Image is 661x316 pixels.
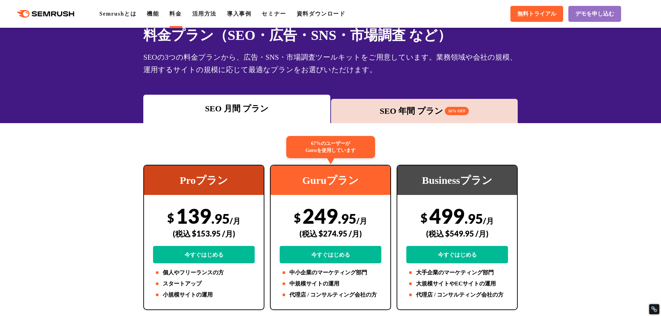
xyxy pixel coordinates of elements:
[483,216,494,225] span: /月
[192,11,217,17] a: 活用方法
[397,165,517,195] div: Businessプラン
[406,291,508,299] li: 代理店 / コンサルティング会社の方
[297,11,346,17] a: 資料ダウンロード
[144,165,264,195] div: Proプラン
[153,246,255,263] a: 今すぐはじめる
[11,18,17,24] img: website_grey.svg
[356,216,367,225] span: /月
[568,6,621,22] a: デモを申し込む
[465,211,483,227] span: .95
[24,41,29,46] img: tab_domain_overview_orange.svg
[19,11,34,17] div: v 4.0.25
[406,221,508,246] div: (税込 $549.95 /月)
[153,268,255,277] li: 個人やフリーランスの方
[294,211,301,225] span: $
[445,107,469,115] span: 16% OFF
[143,51,518,76] div: SEOの3つの料金プランから、広告・SNS・市場調査ツールキットをご用意しています。業務領域や会社の規模、運用するサイトの規模に応じて最適なプランをお選びいただけます。
[73,41,78,46] img: tab_keywords_by_traffic_grey.svg
[406,246,508,263] a: 今すぐはじめる
[153,291,255,299] li: 小規模サイトの運用
[262,11,286,17] a: セミナー
[99,11,136,17] a: Semrushとは
[230,216,240,225] span: /月
[421,211,427,225] span: $
[280,291,381,299] li: 代理店 / コンサルティング会社の方
[153,221,255,246] div: (税込 $153.95 /月)
[286,136,375,158] div: 67%のユーザーが Guruを使用しています
[147,11,159,17] a: 機能
[406,280,508,288] li: 大規模サイトやECサイトの運用
[169,11,181,17] a: 料金
[271,165,390,195] div: Guruプラン
[147,102,327,115] div: SEO 月間 プラン
[338,211,356,227] span: .95
[227,11,251,17] a: 導入事例
[143,25,518,45] h1: 料金プラン（SEO・広告・SNS・市場調査 など）
[406,268,508,277] li: 大手企業のマーケティング部門
[80,42,112,46] div: キーワード流入
[334,105,515,117] div: SEO 年間 プラン
[211,211,230,227] span: .95
[510,6,563,22] a: 無料トライアル
[575,10,614,18] span: デモを申し込む
[280,280,381,288] li: 中規模サイトの運用
[18,18,80,24] div: ドメイン: [DOMAIN_NAME]
[11,11,17,17] img: logo_orange.svg
[280,204,381,263] div: 249
[280,221,381,246] div: (税込 $274.95 /月)
[651,306,658,313] div: Restore Info Box &#10;&#10;NoFollow Info:&#10; META-Robots NoFollow: &#09;false&#10; META-Robots ...
[406,204,508,263] div: 499
[31,42,58,46] div: ドメイン概要
[153,204,255,263] div: 139
[167,211,174,225] span: $
[153,280,255,288] li: スタートアップ
[280,268,381,277] li: 中小企業のマーケティング部門
[517,10,556,18] span: 無料トライアル
[280,246,381,263] a: 今すぐはじめる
